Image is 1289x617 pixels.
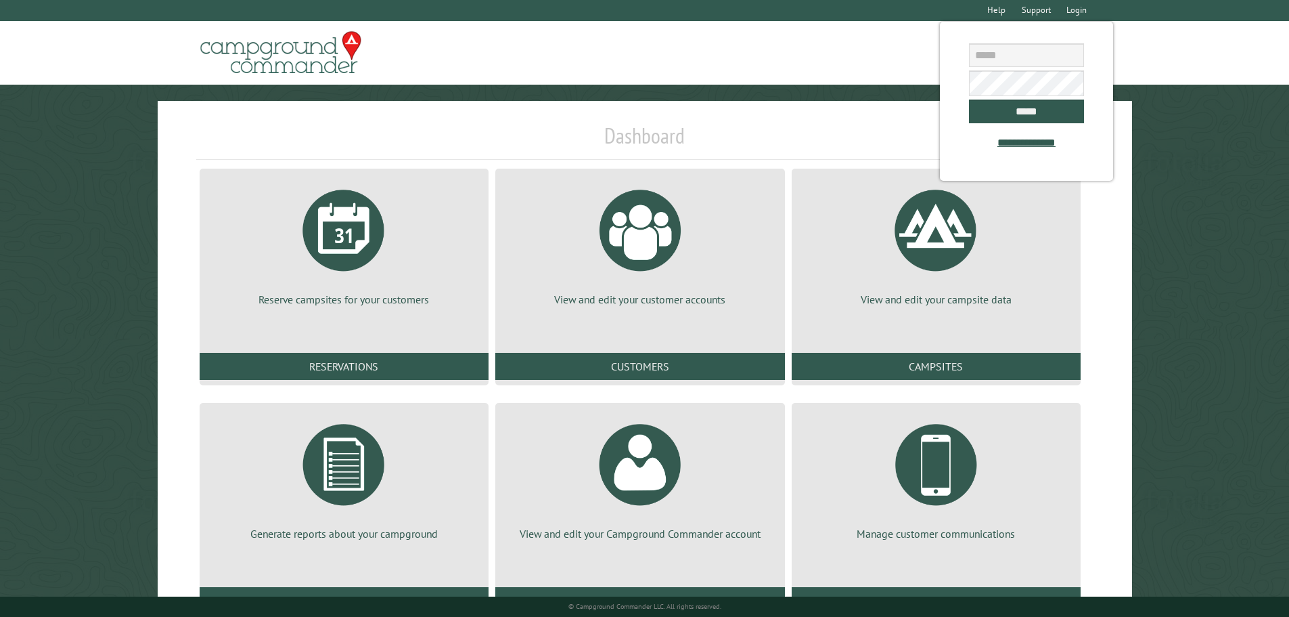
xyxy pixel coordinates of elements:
[196,26,365,79] img: Campground Commander
[792,353,1081,380] a: Campsites
[512,179,768,307] a: View and edit your customer accounts
[808,292,1064,307] p: View and edit your campsite data
[495,587,784,614] a: Account
[808,414,1064,541] a: Manage customer communications
[792,587,1081,614] a: Communications
[808,179,1064,307] a: View and edit your campsite data
[216,179,472,307] a: Reserve campsites for your customers
[512,292,768,307] p: View and edit your customer accounts
[568,602,721,611] small: © Campground Commander LLC. All rights reserved.
[216,292,472,307] p: Reserve campsites for your customers
[216,526,472,541] p: Generate reports about your campground
[216,414,472,541] a: Generate reports about your campground
[512,526,768,541] p: View and edit your Campground Commander account
[512,414,768,541] a: View and edit your Campground Commander account
[200,587,489,614] a: Reports
[495,353,784,380] a: Customers
[808,526,1064,541] p: Manage customer communications
[200,353,489,380] a: Reservations
[196,123,1093,160] h1: Dashboard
